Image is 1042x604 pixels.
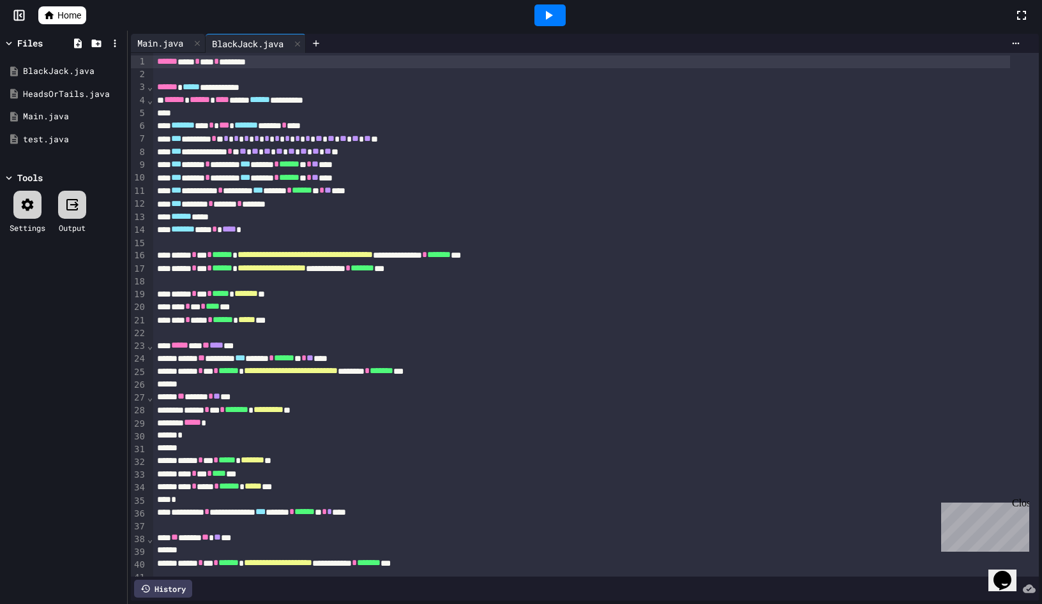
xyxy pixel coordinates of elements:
div: 28 [131,404,147,417]
div: 4 [131,94,147,107]
div: 38 [131,533,147,546]
div: 14 [131,224,147,237]
a: Home [38,6,86,24]
div: 5 [131,107,147,120]
div: 19 [131,288,147,301]
div: 6 [131,120,147,133]
div: 22 [131,327,147,340]
div: 20 [131,301,147,314]
div: Settings [10,222,45,233]
div: 25 [131,366,147,379]
span: Fold line [147,341,153,351]
div: 11 [131,185,147,198]
div: 17 [131,263,147,276]
div: 33 [131,469,147,482]
div: 31 [131,443,147,456]
div: test.java [23,133,123,146]
div: History [134,580,192,598]
div: 18 [131,276,147,288]
div: 37 [131,520,147,533]
div: 7 [131,133,147,145]
div: 15 [131,237,147,250]
div: 35 [131,495,147,508]
div: 1 [131,55,147,68]
div: 41 [131,571,147,584]
div: 24 [131,353,147,365]
div: HeadsOrTails.java [23,88,123,101]
div: 34 [131,482,147,494]
div: Chat with us now!Close [5,5,88,81]
div: 29 [131,418,147,431]
div: 39 [131,546,147,559]
span: Fold line [147,95,153,105]
span: Fold line [147,392,153,402]
div: 13 [131,211,147,224]
div: Main.java [131,34,206,53]
div: 27 [131,392,147,404]
div: BlackJack.java [206,34,306,53]
span: Fold line [147,534,153,544]
div: 21 [131,314,147,327]
div: 2 [131,68,147,81]
div: 10 [131,172,147,184]
div: 30 [131,431,147,443]
div: BlackJack.java [23,65,123,78]
div: Main.java [131,36,190,50]
div: 23 [131,340,147,353]
div: Files [17,36,43,50]
div: 12 [131,198,147,210]
div: BlackJack.java [206,37,290,50]
div: 40 [131,559,147,571]
div: 36 [131,508,147,520]
div: 32 [131,456,147,469]
span: Home [57,9,81,22]
span: Fold line [147,82,153,92]
div: 8 [131,146,147,159]
div: Tools [17,171,43,184]
div: 26 [131,379,147,392]
iframe: chat widget [936,497,1029,552]
div: Output [59,222,86,233]
div: 3 [131,81,147,94]
div: Main.java [23,110,123,123]
div: 9 [131,159,147,172]
iframe: chat widget [988,553,1029,591]
div: 16 [131,249,147,262]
